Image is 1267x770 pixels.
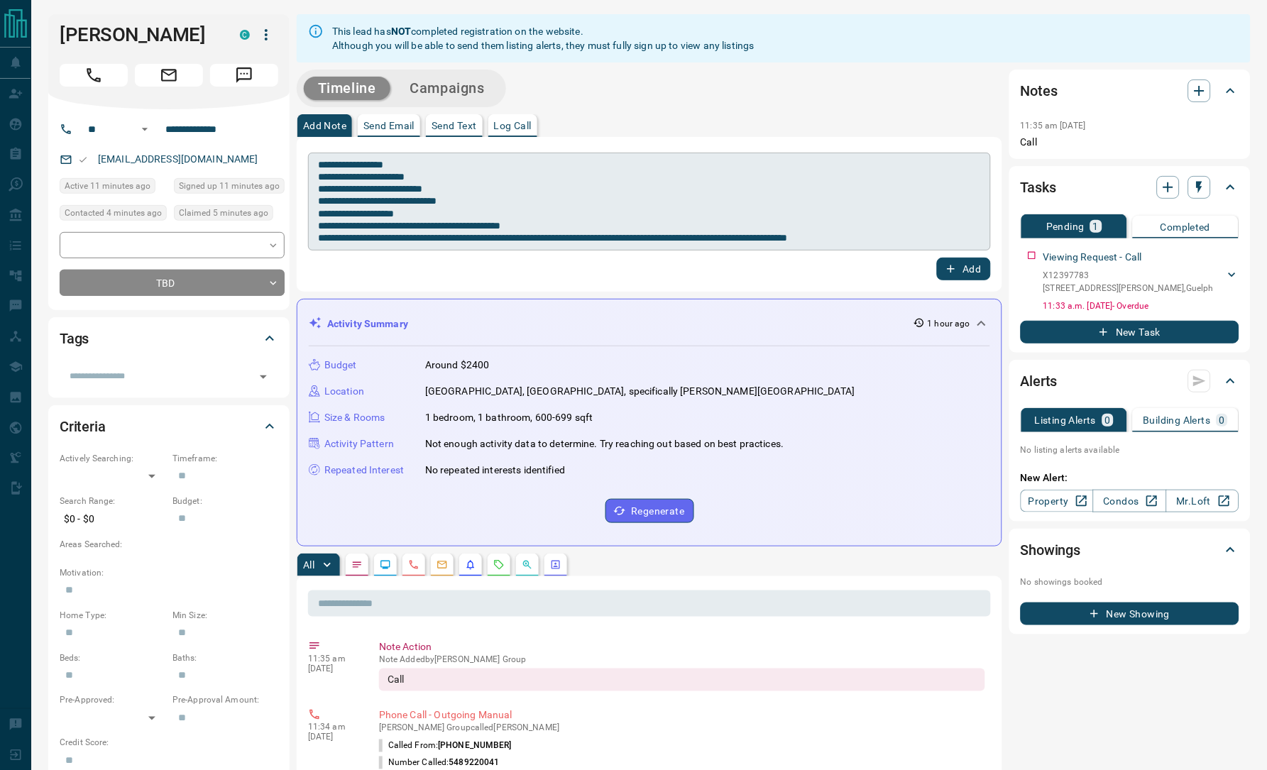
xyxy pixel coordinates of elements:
[425,358,490,373] p: Around $2400
[60,321,278,356] div: Tags
[172,694,278,707] p: Pre-Approval Amount:
[1043,299,1239,312] p: 11:33 a.m. [DATE] - Overdue
[174,205,285,225] div: Tue Oct 14 2025
[1021,471,1239,485] p: New Alert:
[172,495,278,507] p: Budget:
[327,317,408,331] p: Activity Summary
[308,664,358,673] p: [DATE]
[425,384,855,399] p: [GEOGRAPHIC_DATA], [GEOGRAPHIC_DATA], specifically [PERSON_NAME][GEOGRAPHIC_DATA]
[65,179,150,193] span: Active 11 minutes ago
[1093,490,1166,512] a: Condos
[210,64,278,87] span: Message
[78,155,88,165] svg: Email Valid
[425,410,593,425] p: 1 bedroom, 1 bathroom, 600-699 sqft
[303,121,346,131] p: Add Note
[60,452,165,465] p: Actively Searching:
[332,18,755,58] div: This lead has completed registration on the website. Although you will be able to send them listi...
[1021,74,1239,108] div: Notes
[1021,576,1239,588] p: No showings booked
[1021,170,1239,204] div: Tasks
[60,270,285,296] div: TBD
[240,30,250,40] div: condos.ca
[465,559,476,571] svg: Listing Alerts
[379,723,985,733] p: [PERSON_NAME] Group called [PERSON_NAME]
[1105,415,1111,425] p: 0
[1043,282,1214,295] p: [STREET_ADDRESS][PERSON_NAME] , Guelph
[432,121,477,131] p: Send Text
[379,757,500,769] p: Number Called:
[494,121,532,131] p: Log Call
[304,77,390,100] button: Timeline
[1021,603,1239,625] button: New Showing
[1043,269,1214,282] p: X12397783
[60,23,219,46] h1: [PERSON_NAME]
[1143,415,1211,425] p: Building Alerts
[60,694,165,707] p: Pre-Approved:
[1043,266,1239,297] div: X12397783[STREET_ADDRESS][PERSON_NAME],Guelph
[309,311,990,337] div: Activity Summary1 hour ago
[605,499,694,523] button: Regenerate
[1035,415,1097,425] p: Listing Alerts
[1043,250,1142,265] p: Viewing Request - Call
[1021,370,1058,392] h2: Alerts
[1021,533,1239,567] div: Showings
[493,559,505,571] svg: Requests
[1021,135,1239,150] p: Call
[60,178,167,198] div: Tue Oct 14 2025
[135,64,203,87] span: Email
[60,409,278,444] div: Criteria
[1021,539,1081,561] h2: Showings
[522,559,533,571] svg: Opportunities
[1021,364,1239,398] div: Alerts
[60,415,106,438] h2: Criteria
[425,463,565,478] p: No repeated interests identified
[1093,221,1099,231] p: 1
[324,410,385,425] p: Size & Rooms
[60,495,165,507] p: Search Range:
[324,384,364,399] p: Location
[60,327,89,350] h2: Tags
[437,559,448,571] svg: Emails
[408,559,419,571] svg: Calls
[136,121,153,138] button: Open
[172,651,278,664] p: Baths:
[60,609,165,622] p: Home Type:
[179,206,268,220] span: Claimed 5 minutes ago
[174,178,285,198] div: Tue Oct 14 2025
[324,358,357,373] p: Budget
[379,708,985,723] p: Phone Call - Outgoing Manual
[1021,490,1094,512] a: Property
[60,205,167,225] div: Tue Oct 14 2025
[303,560,314,570] p: All
[60,64,128,87] span: Call
[425,436,784,451] p: Not enough activity data to determine. Try reaching out based on best practices.
[253,367,273,387] button: Open
[60,651,165,664] p: Beds:
[396,77,499,100] button: Campaigns
[449,758,500,768] span: 5489220041
[363,121,415,131] p: Send Email
[379,654,985,664] p: Note Added by [PERSON_NAME] Group
[308,732,358,742] p: [DATE]
[98,153,258,165] a: [EMAIL_ADDRESS][DOMAIN_NAME]
[1219,415,1225,425] p: 0
[1021,321,1239,343] button: New Task
[937,258,991,280] button: Add
[60,507,165,531] p: $0 - $0
[1166,490,1239,512] a: Mr.Loft
[172,609,278,622] p: Min Size:
[379,669,985,691] div: Call
[550,559,561,571] svg: Agent Actions
[60,566,278,579] p: Motivation:
[391,26,411,37] strong: NOT
[1021,444,1239,456] p: No listing alerts available
[1021,121,1086,131] p: 11:35 am [DATE]
[324,463,404,478] p: Repeated Interest
[1046,221,1085,231] p: Pending
[380,559,391,571] svg: Lead Browsing Activity
[60,737,278,749] p: Credit Score:
[379,639,985,654] p: Note Action
[379,739,512,752] p: Called From:
[1021,176,1056,199] h2: Tasks
[65,206,162,220] span: Contacted 4 minutes ago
